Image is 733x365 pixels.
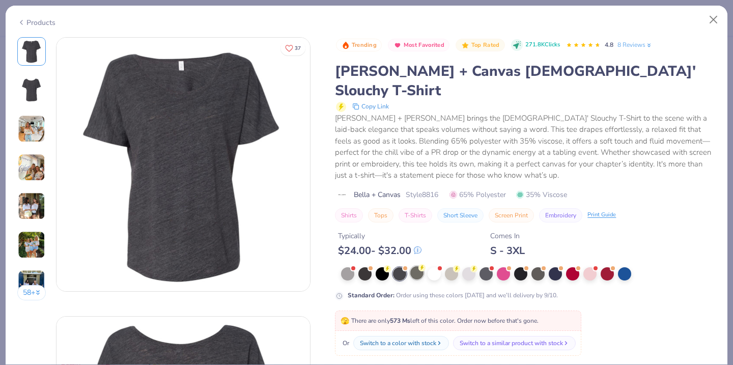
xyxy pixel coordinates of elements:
[352,42,377,48] span: Trending
[489,208,534,222] button: Screen Print
[406,189,438,200] span: Style 8816
[566,37,601,53] div: 4.8 Stars
[399,208,432,222] button: T-Shirts
[335,208,363,222] button: Shirts
[342,41,350,49] img: Trending sort
[704,10,723,30] button: Close
[490,231,525,241] div: Comes In
[617,40,653,49] a: 8 Reviews
[18,231,45,259] img: User generated content
[525,41,560,49] span: 271.8K Clicks
[295,46,301,51] span: 37
[539,208,582,222] button: Embroidery
[336,39,382,52] button: Badge Button
[335,113,716,181] div: [PERSON_NAME] + [PERSON_NAME] brings the [DEMOGRAPHIC_DATA]' Slouchy T-Shirt to the scene with a ...
[280,41,305,55] button: Like
[490,244,525,257] div: S - 3XL
[57,38,310,291] img: Front
[368,208,393,222] button: Tops
[348,291,558,300] div: Order using these colors [DATE] and we’ll delivery by 9/10.
[349,100,392,113] button: copy to clipboard
[516,189,567,200] span: 35% Viscose
[393,41,402,49] img: Most Favorited sort
[354,189,401,200] span: Bella + Canvas
[460,339,563,348] div: Switch to a similar product with stock
[449,189,506,200] span: 65% Polyester
[18,154,45,181] img: User generated content
[456,39,504,52] button: Badge Button
[341,316,349,326] span: 🫣
[17,17,55,28] div: Products
[461,41,469,49] img: Top Rated sort
[437,208,484,222] button: Short Sleeve
[341,339,349,348] span: Or
[18,115,45,143] img: User generated content
[348,291,394,299] strong: Standard Order :
[453,336,576,350] button: Switch to a similar product with stock
[404,42,444,48] span: Most Favorited
[19,39,44,64] img: Front
[360,339,436,348] div: Switch to a color with stock
[18,192,45,220] img: User generated content
[19,78,44,102] img: Back
[335,62,716,100] div: [PERSON_NAME] + Canvas [DEMOGRAPHIC_DATA]' Slouchy T-Shirt
[18,270,45,297] img: User generated content
[388,39,449,52] button: Badge Button
[471,42,500,48] span: Top Rated
[17,285,46,300] button: 58+
[353,336,449,350] button: Switch to a color with stock
[390,317,410,325] strong: 573 Ms
[341,317,539,325] span: There are only left of this color. Order now before that's gone.
[338,231,421,241] div: Typically
[605,41,613,49] span: 4.8
[587,211,616,219] div: Print Guide
[338,244,421,257] div: $ 24.00 - $ 32.00
[335,191,349,199] img: brand logo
